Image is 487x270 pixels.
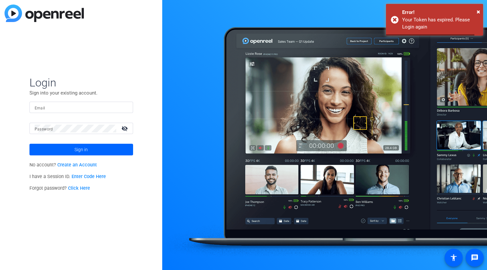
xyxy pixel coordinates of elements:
[29,76,133,89] span: Login
[72,174,106,179] a: Enter Code Here
[477,7,480,17] button: Close
[29,89,133,96] p: Sign into your existing account.
[29,162,97,168] span: No account?
[402,9,478,16] div: Error!
[35,104,128,111] input: Enter Email Address
[29,174,106,179] span: I have a Session ID.
[57,162,97,168] a: Create an Account
[29,144,133,155] button: Sign in
[29,186,90,191] span: Forgot password?
[35,127,53,131] mat-label: Password
[471,254,479,262] mat-icon: message
[450,254,458,262] mat-icon: accessibility
[5,5,84,22] img: blue-gradient.svg
[477,8,480,16] span: ×
[118,124,133,133] mat-icon: visibility_off
[68,186,90,191] a: Click Here
[402,16,478,31] div: Your Token has expired. Please Login again
[74,141,88,158] span: Sign in
[35,106,45,110] mat-label: Email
